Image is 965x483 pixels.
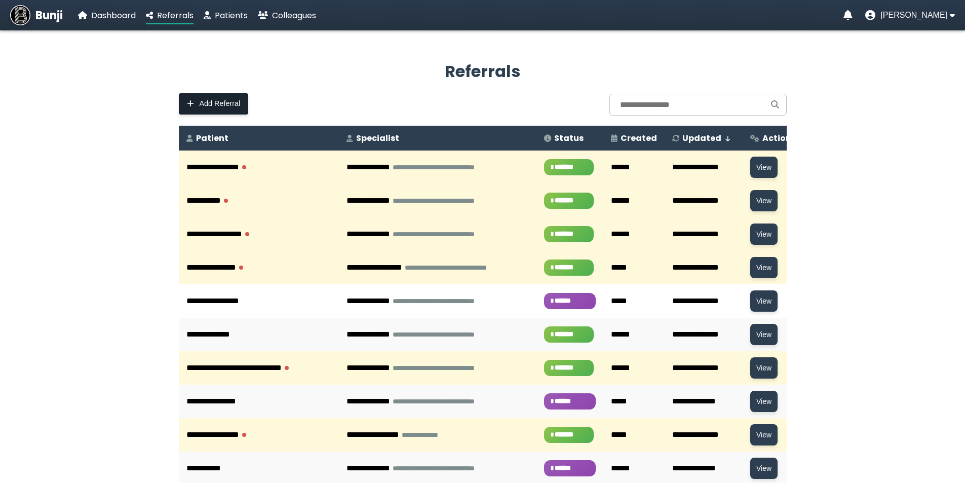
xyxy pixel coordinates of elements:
[35,7,63,24] span: Bunji
[750,290,778,312] button: View
[78,9,136,22] a: Dashboard
[91,10,136,21] span: Dashboard
[750,224,778,245] button: View
[215,10,248,21] span: Patients
[750,157,778,178] button: View
[536,126,603,151] th: Status
[603,126,665,151] th: Created
[204,9,248,22] a: Patients
[146,9,194,22] a: Referrals
[258,9,316,22] a: Colleagues
[157,10,194,21] span: Referrals
[750,391,778,412] button: View
[339,126,536,151] th: Specialist
[750,458,778,479] button: View
[750,424,778,445] button: View
[10,5,30,25] img: Bunji Dental Referral Management
[880,11,947,20] span: [PERSON_NAME]
[750,324,778,345] button: View
[179,93,249,115] button: Add Referral
[272,10,316,21] span: Colleagues
[665,126,743,151] th: Updated
[750,190,778,211] button: View
[865,10,955,20] button: User menu
[743,126,803,151] th: Actions
[750,257,778,278] button: View
[179,59,787,84] h2: Referrals
[200,99,241,108] span: Add Referral
[750,357,778,379] button: View
[179,126,339,151] th: Patient
[10,5,63,25] a: Bunji
[843,10,853,20] a: Notifications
